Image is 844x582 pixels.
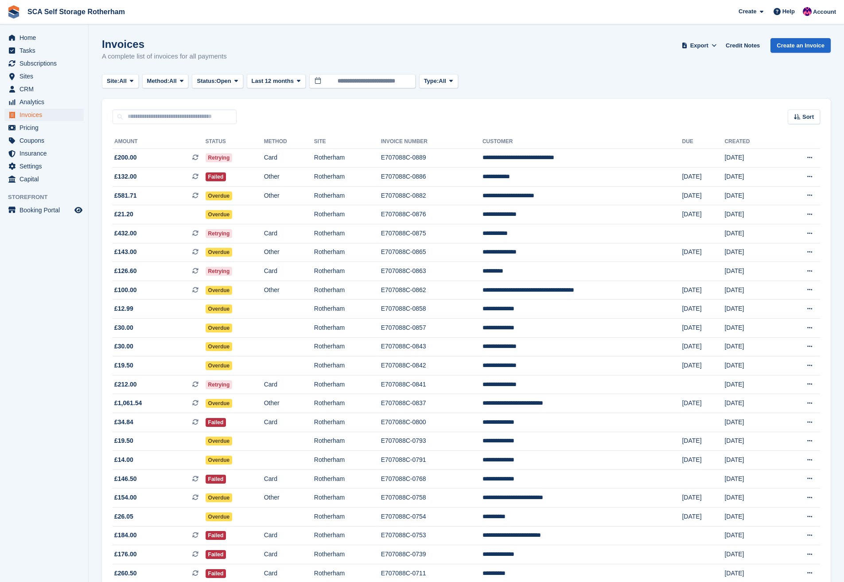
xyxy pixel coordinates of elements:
span: Overdue [206,305,233,313]
span: Overdue [206,512,233,521]
td: E707088C-0865 [381,243,482,262]
span: Failed [206,550,226,559]
p: A complete list of invoices for all payments [102,51,227,62]
td: [DATE] [682,281,724,300]
img: Sam Chapman [803,7,812,16]
span: Coupons [19,134,73,147]
span: Account [813,8,836,16]
a: menu [4,204,84,216]
span: Pricing [19,121,73,134]
span: Tasks [19,44,73,57]
span: Help [782,7,795,16]
span: Settings [19,160,73,172]
td: Rotherham [314,356,381,375]
span: Overdue [206,342,233,351]
span: £176.00 [114,550,137,559]
td: E707088C-0791 [381,451,482,470]
th: Due [682,135,724,149]
td: Card [264,413,314,432]
span: All [439,77,446,86]
td: Rotherham [314,394,381,413]
td: Rotherham [314,451,381,470]
span: Overdue [206,361,233,370]
td: [DATE] [724,148,779,168]
span: All [169,77,177,86]
td: [DATE] [682,205,724,224]
td: Card [264,526,314,545]
a: menu [4,44,84,57]
span: £143.00 [114,247,137,257]
td: [DATE] [724,205,779,224]
span: £21.20 [114,210,133,219]
a: menu [4,31,84,44]
td: [DATE] [682,394,724,413]
td: [DATE] [724,243,779,262]
span: Method: [147,77,170,86]
td: [DATE] [724,432,779,451]
span: Type: [424,77,439,86]
a: Preview store [73,205,84,215]
span: £184.00 [114,531,137,540]
span: £14.00 [114,455,133,465]
td: Card [264,262,314,281]
span: £146.50 [114,474,137,484]
span: Overdue [206,399,233,408]
span: £260.50 [114,569,137,578]
td: Rotherham [314,243,381,262]
img: stora-icon-8386f47178a22dfd0bd8f6a31ec36ba5ce8667c1dd55bd0f319d3a0aa187defe.svg [7,5,20,19]
span: £154.00 [114,493,137,502]
td: E707088C-0875 [381,224,482,243]
button: Site: All [102,74,139,89]
td: E707088C-0754 [381,507,482,526]
span: Export [690,41,708,50]
td: [DATE] [682,337,724,356]
td: [DATE] [724,469,779,488]
th: Status [206,135,264,149]
td: E707088C-0876 [381,205,482,224]
span: £100.00 [114,285,137,295]
td: Card [264,148,314,168]
span: £26.05 [114,512,133,521]
td: Rotherham [314,507,381,526]
td: [DATE] [724,356,779,375]
td: E707088C-0886 [381,168,482,187]
span: Open [217,77,231,86]
td: [DATE] [682,300,724,319]
span: Analytics [19,96,73,108]
span: £30.00 [114,342,133,351]
td: Rotherham [314,413,381,432]
span: Subscriptions [19,57,73,70]
td: [DATE] [724,337,779,356]
td: Card [264,375,314,394]
span: £19.50 [114,436,133,445]
a: menu [4,160,84,172]
span: Overdue [206,286,233,295]
span: Last 12 months [252,77,294,86]
td: E707088C-0842 [381,356,482,375]
span: £200.00 [114,153,137,162]
td: Other [264,243,314,262]
span: Storefront [8,193,88,202]
a: menu [4,96,84,108]
td: Card [264,469,314,488]
td: [DATE] [682,186,724,205]
td: E707088C-0863 [381,262,482,281]
td: [DATE] [682,488,724,508]
span: Overdue [206,210,233,219]
a: menu [4,57,84,70]
span: Retrying [206,229,233,238]
span: Retrying [206,380,233,389]
td: E707088C-0837 [381,394,482,413]
td: E707088C-0841 [381,375,482,394]
span: Overdue [206,248,233,257]
span: £212.00 [114,380,137,389]
span: Failed [206,569,226,578]
td: Rotherham [314,375,381,394]
td: [DATE] [682,451,724,470]
span: Failed [206,172,226,181]
td: [DATE] [724,526,779,545]
button: Last 12 months [247,74,306,89]
td: [DATE] [724,224,779,243]
td: Other [264,394,314,413]
span: Site: [107,77,119,86]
